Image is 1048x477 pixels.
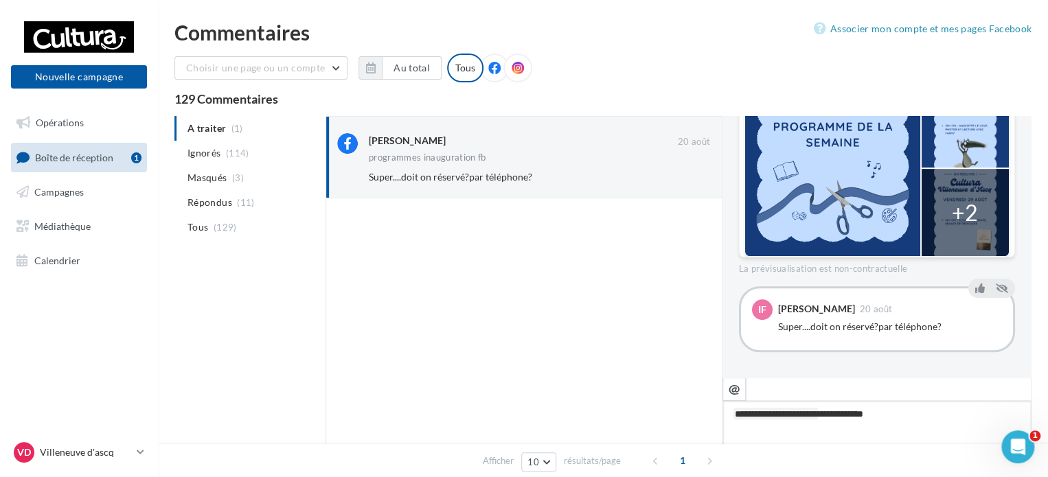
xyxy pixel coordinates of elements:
span: Opérations [36,117,84,128]
span: Choisir une page ou un compte [186,62,325,73]
a: Médiathèque [8,212,150,241]
span: 10 [527,456,539,467]
span: (129) [214,222,237,233]
p: Villeneuve d'ascq [40,445,131,459]
span: Médiathèque [34,220,91,232]
a: Vd Villeneuve d'ascq [11,439,147,465]
span: Vd [17,445,31,459]
button: @ [722,377,746,401]
button: Au total [382,56,442,80]
div: Commentaires [174,22,1032,43]
a: Boîte de réception1 [8,143,150,172]
span: 1 [672,450,694,472]
span: 1 [1029,430,1040,441]
span: IF [758,303,766,316]
span: Tous [187,220,208,234]
div: +2 [952,197,978,229]
button: Choisir une page ou un compte [174,56,348,80]
button: Au total [358,56,442,80]
a: Associer mon compte et mes pages Facebook [814,21,1032,37]
span: Super....doit on réservé?par téléphone? [369,171,532,183]
span: Afficher [483,454,514,467]
i: @ [729,382,740,395]
div: 1 [131,152,141,163]
span: (114) [226,148,249,159]
span: Ignorés [187,146,220,160]
span: 20 août [860,305,892,314]
span: (11) [237,197,254,208]
span: Calendrier [34,254,80,266]
span: Campagnes [34,186,84,198]
div: [PERSON_NAME] [778,304,855,314]
a: Opérations [8,108,150,137]
div: [PERSON_NAME] [369,134,446,148]
span: résultats/page [564,454,621,467]
a: Campagnes [8,178,150,207]
div: 129 Commentaires [174,93,1032,105]
span: Boîte de réception [35,151,113,163]
a: Calendrier [8,246,150,275]
span: Répondus [187,196,232,209]
div: programmes inauguration fb [369,153,486,162]
span: 20 août [678,136,710,148]
button: 10 [521,452,556,472]
iframe: Intercom live chat [1001,430,1034,463]
div: Super....doit on réservé?par téléphone? [778,320,1002,334]
span: Masqués [187,171,227,185]
div: Tous [447,54,483,82]
div: La prévisualisation est non-contractuelle [739,257,1015,275]
span: (3) [232,172,244,183]
button: Nouvelle campagne [11,65,147,89]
